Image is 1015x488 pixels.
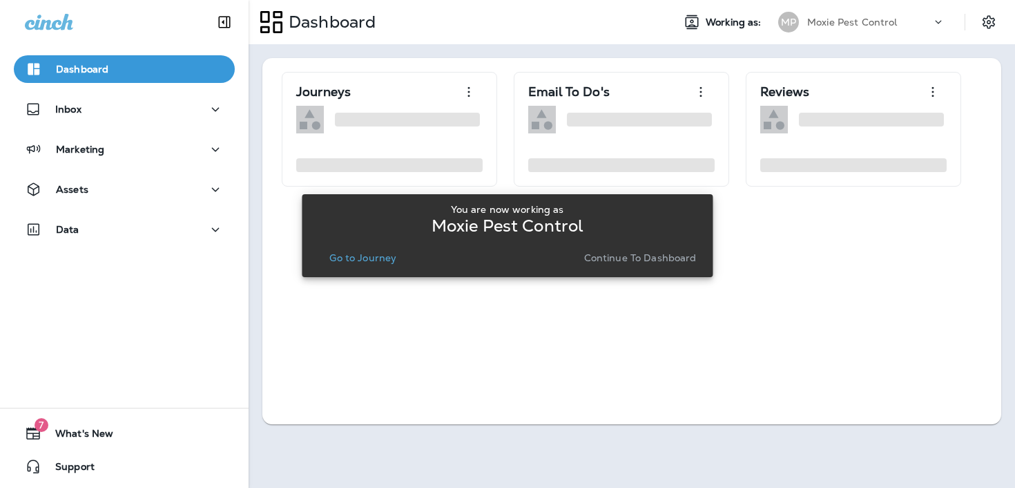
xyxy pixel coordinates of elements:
[35,418,48,432] span: 7
[807,17,898,28] p: Moxie Pest Control
[706,17,764,28] span: Working as:
[329,252,396,263] p: Go to Journey
[41,461,95,478] span: Support
[760,85,809,99] p: Reviews
[324,248,402,268] button: Go to Journey
[584,252,697,263] p: Continue to Dashboard
[778,12,799,32] div: MP
[14,135,235,163] button: Marketing
[14,176,235,203] button: Assets
[14,216,235,243] button: Data
[283,12,376,32] p: Dashboard
[56,184,88,195] p: Assets
[14,55,235,83] button: Dashboard
[41,428,113,444] span: What's New
[56,64,108,75] p: Dashboard
[579,248,702,268] button: Continue to Dashboard
[432,220,584,232] p: Moxie Pest Control
[451,204,563,215] p: You are now working as
[205,8,244,36] button: Collapse Sidebar
[55,104,81,115] p: Inbox
[14,95,235,123] button: Inbox
[976,10,1001,35] button: Settings
[14,453,235,480] button: Support
[56,224,79,235] p: Data
[296,85,351,99] p: Journeys
[56,144,104,155] p: Marketing
[14,420,235,447] button: 7What's New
